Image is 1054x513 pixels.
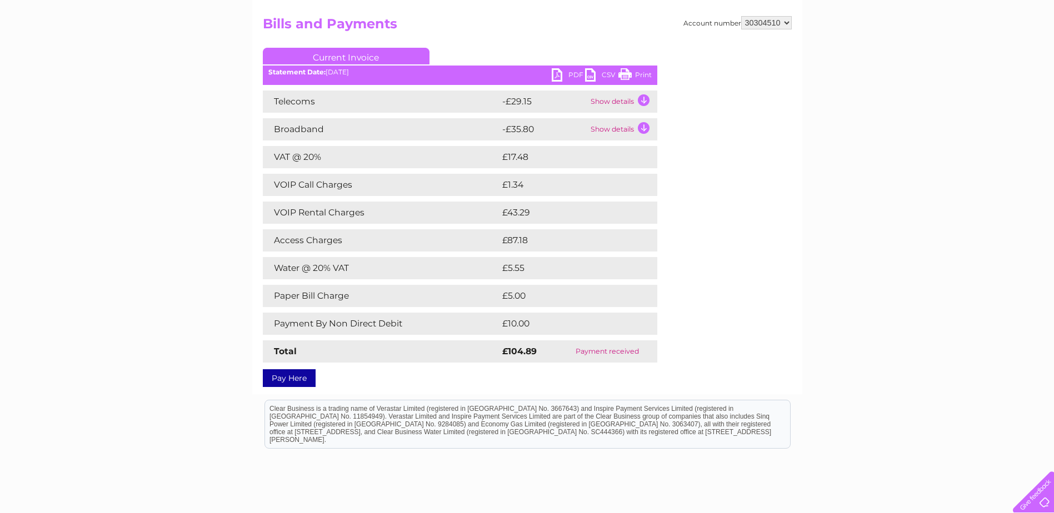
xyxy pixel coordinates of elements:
[37,29,93,63] img: logo.png
[499,313,635,335] td: £10.00
[268,68,326,76] b: Statement Date:
[683,16,792,29] div: Account number
[263,313,499,335] td: Payment By Non Direct Debit
[618,68,652,84] a: Print
[265,6,790,54] div: Clear Business is a trading name of Verastar Limited (registered in [GEOGRAPHIC_DATA] No. 3667643...
[263,174,499,196] td: VOIP Call Charges
[263,16,792,37] h2: Bills and Payments
[499,146,634,168] td: £17.48
[274,346,297,356] strong: Total
[980,47,1007,56] a: Contact
[588,90,657,113] td: Show details
[499,229,633,252] td: £87.18
[263,369,316,387] a: Pay Here
[557,340,657,363] td: Payment received
[858,47,880,56] a: Water
[502,346,537,356] strong: £104.89
[263,229,499,252] td: Access Charges
[588,118,657,140] td: Show details
[957,47,973,56] a: Blog
[263,48,429,64] a: Current Invoice
[499,118,588,140] td: -£35.80
[499,285,632,307] td: £5.00
[1017,47,1043,56] a: Log out
[552,68,585,84] a: PDF
[499,257,631,279] td: £5.55
[263,68,657,76] div: [DATE]
[917,47,951,56] a: Telecoms
[499,202,635,224] td: £43.29
[499,174,630,196] td: £1.34
[263,90,499,113] td: Telecoms
[585,68,618,84] a: CSV
[263,202,499,224] td: VOIP Rental Charges
[886,47,911,56] a: Energy
[499,90,588,113] td: -£29.15
[263,146,499,168] td: VAT @ 20%
[263,257,499,279] td: Water @ 20% VAT
[263,285,499,307] td: Paper Bill Charge
[845,6,921,19] a: 0333 014 3131
[263,118,499,140] td: Broadband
